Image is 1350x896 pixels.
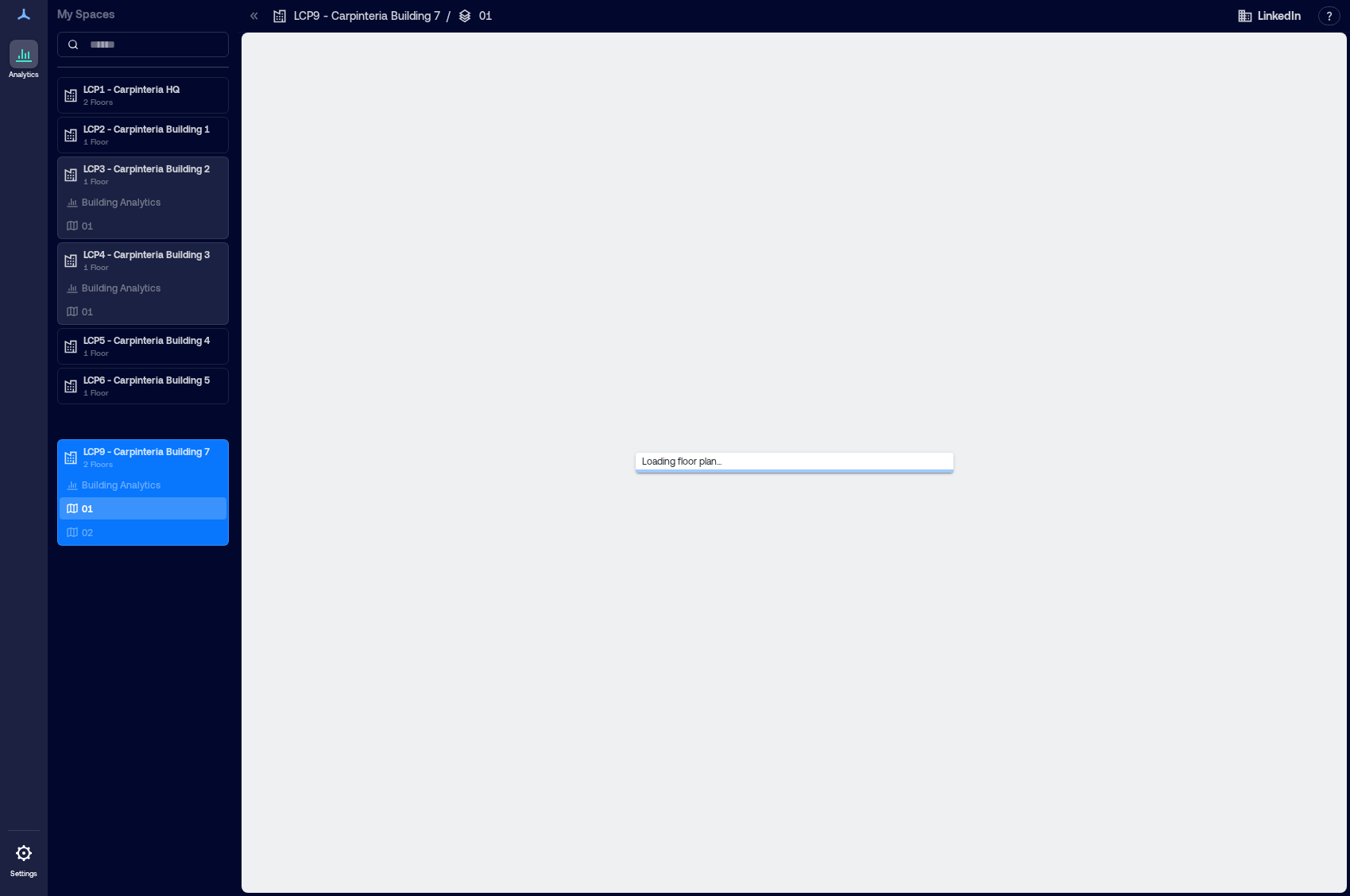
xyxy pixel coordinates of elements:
p: LCP2 - Carpinteria Building 1 [83,122,217,135]
p: 02 [82,526,93,539]
p: 1 Floor [83,346,217,359]
p: LCP3 - Carpinteria Building 2 [83,162,217,175]
p: LCP5 - Carpinteria Building 4 [83,334,217,346]
span: LinkedIn [1258,8,1301,24]
p: LCP9 - Carpinteria Building 7 [83,445,217,458]
button: LinkedIn [1232,3,1306,29]
p: / [447,8,451,24]
p: 1 Floor [83,261,217,273]
p: LCP9 - Carpinteria Building 7 [294,8,440,24]
p: 2 Floors [83,458,217,470]
p: My Spaces [57,6,229,22]
a: Settings [5,834,43,883]
p: 2 Floors [83,95,217,108]
p: 1 Floor [83,175,217,187]
p: Building Analytics [82,478,161,491]
p: Building Analytics [82,281,161,294]
p: Building Analytics [82,195,161,208]
p: LCP6 - Carpinteria Building 5 [83,373,217,386]
p: Settings [10,869,37,879]
p: 01 [82,502,93,515]
p: 1 Floor [83,386,217,399]
p: LCP1 - Carpinteria HQ [83,83,217,95]
span: Loading floor plan... [636,449,728,473]
p: 01 [82,219,93,232]
p: Analytics [9,70,39,79]
p: 1 Floor [83,135,217,148]
a: Analytics [4,35,44,84]
p: 01 [82,305,93,318]
p: LCP4 - Carpinteria Building 3 [83,248,217,261]
p: 01 [479,8,492,24]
